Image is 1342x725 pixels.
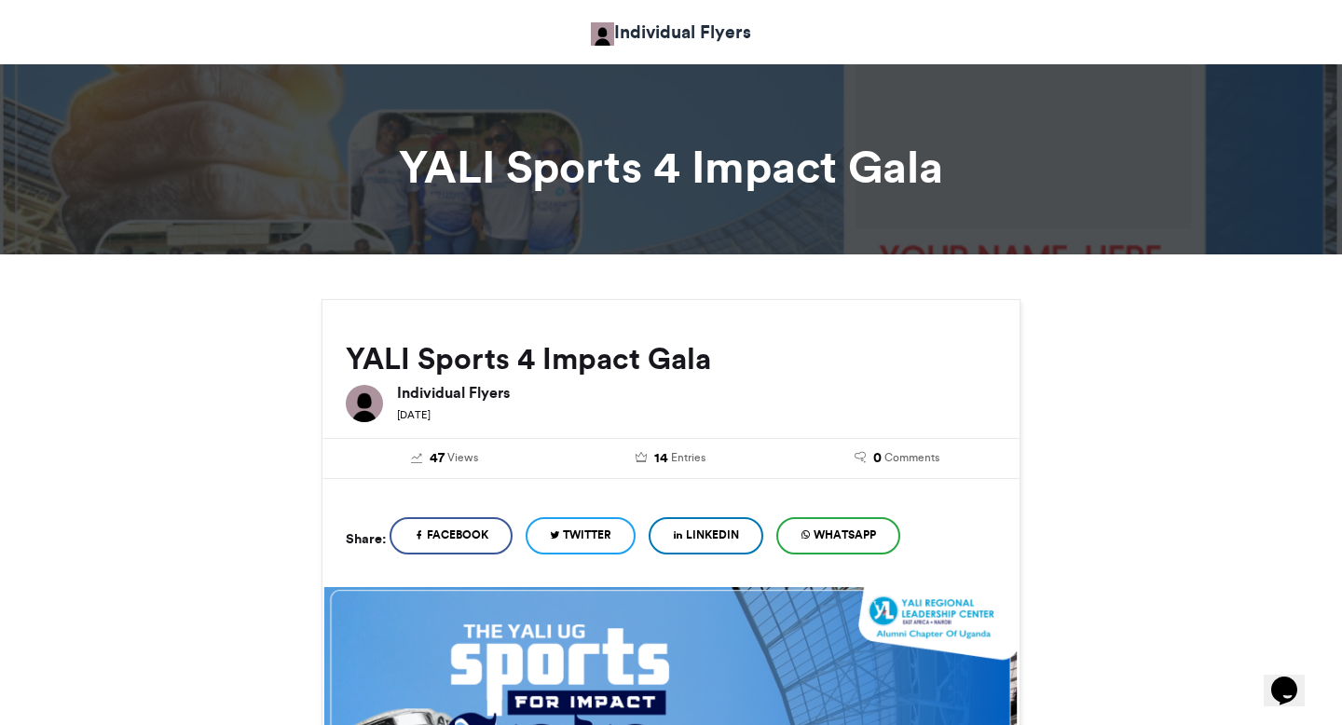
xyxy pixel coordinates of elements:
a: 0 Comments [798,448,996,469]
span: Twitter [563,527,611,543]
a: LinkedIn [649,517,763,554]
a: Individual Flyers [591,19,751,46]
span: Facebook [427,527,488,543]
small: [DATE] [397,408,431,421]
span: 47 [430,448,445,469]
span: Entries [671,449,705,466]
h1: YALI Sports 4 Impact Gala [154,144,1188,189]
span: 14 [654,448,668,469]
span: WhatsApp [814,527,876,543]
h6: Individual Flyers [397,385,996,400]
a: Facebook [390,517,513,554]
span: Views [447,449,478,466]
img: Individual Flyers [346,385,383,422]
a: 47 Views [346,448,544,469]
iframe: chat widget [1264,650,1323,706]
span: 0 [873,448,882,469]
img: Maxwells Design Studio [591,22,614,46]
a: 14 Entries [572,448,771,469]
h2: YALI Sports 4 Impact Gala [346,342,996,376]
a: Twitter [526,517,636,554]
span: LinkedIn [686,527,739,543]
h5: Share: [346,527,386,551]
a: WhatsApp [776,517,900,554]
span: Comments [884,449,939,466]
